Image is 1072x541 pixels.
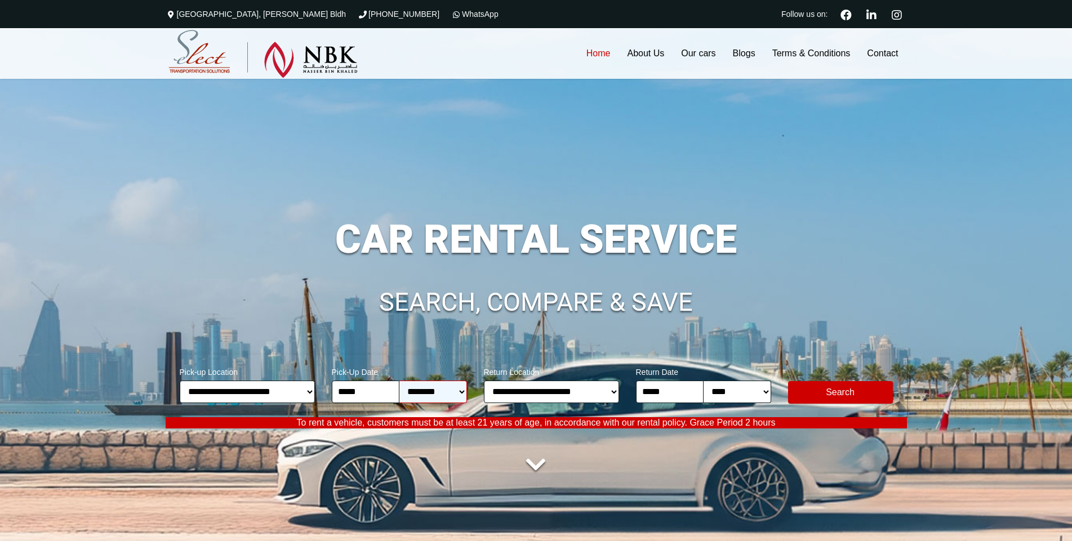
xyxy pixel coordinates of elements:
[836,8,856,20] a: Facebook
[764,28,859,79] a: Terms & Conditions
[180,360,315,381] span: Pick-up Location
[578,28,619,79] a: Home
[484,360,619,381] span: Return Location
[166,417,907,428] p: To rent a vehicle, customers must be at least 21 years of age, in accordance with our rental poli...
[166,289,907,315] h1: SEARCH, COMPARE & SAVE
[357,10,439,19] a: [PHONE_NUMBER]
[332,360,467,381] span: Pick-Up Date
[636,360,771,381] span: Return Date
[619,28,673,79] a: About Us
[673,28,724,79] a: Our cars
[788,381,893,404] button: Modify Search
[862,8,882,20] a: Linkedin
[859,28,906,79] a: Contact
[887,8,907,20] a: Instagram
[166,220,907,259] h1: CAR RENTAL SERVICE
[724,28,764,79] a: Blogs
[168,30,358,78] img: Select Rent a Car
[451,10,499,19] a: WhatsApp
